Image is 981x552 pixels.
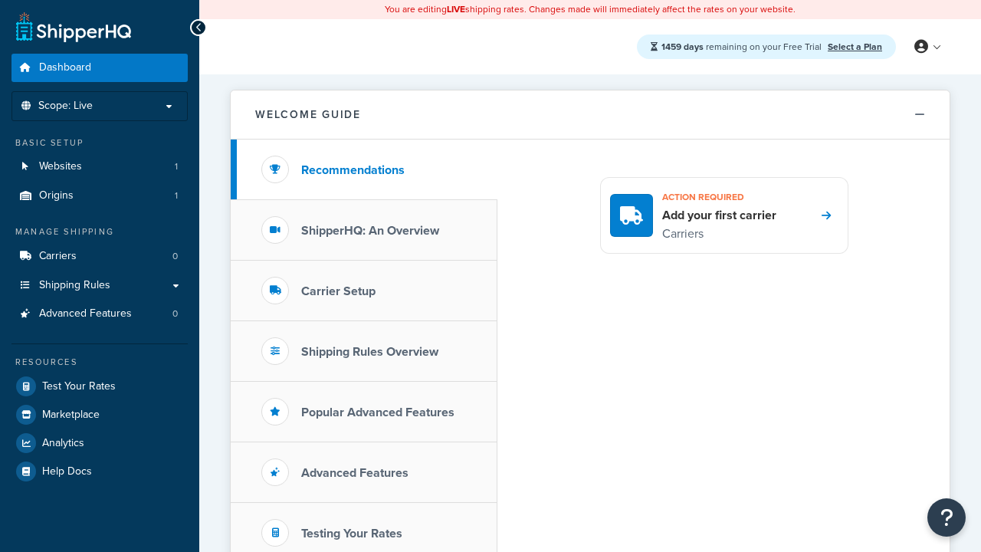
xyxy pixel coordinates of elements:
[662,224,776,244] p: Carriers
[11,373,188,400] a: Test Your Rates
[11,356,188,369] div: Resources
[11,136,188,149] div: Basic Setup
[42,380,116,393] span: Test Your Rates
[11,401,188,429] a: Marketplace
[927,498,966,537] button: Open Resource Center
[11,54,188,82] a: Dashboard
[175,160,178,173] span: 1
[11,182,188,210] li: Origins
[662,207,776,224] h4: Add your first carrier
[301,466,408,480] h3: Advanced Features
[301,224,439,238] h3: ShipperHQ: An Overview
[42,437,84,450] span: Analytics
[172,307,178,320] span: 0
[447,2,465,16] b: LIVE
[11,182,188,210] a: Origins1
[11,153,188,181] a: Websites1
[39,61,91,74] span: Dashboard
[301,345,438,359] h3: Shipping Rules Overview
[42,465,92,478] span: Help Docs
[255,109,361,120] h2: Welcome Guide
[11,300,188,328] li: Advanced Features
[11,225,188,238] div: Manage Shipping
[39,250,77,263] span: Carriers
[301,406,454,419] h3: Popular Advanced Features
[11,300,188,328] a: Advanced Features0
[661,40,824,54] span: remaining on your Free Trial
[11,271,188,300] a: Shipping Rules
[662,187,776,207] h3: Action required
[39,279,110,292] span: Shipping Rules
[11,429,188,457] a: Analytics
[42,409,100,422] span: Marketplace
[172,250,178,263] span: 0
[11,458,188,485] a: Help Docs
[38,100,93,113] span: Scope: Live
[231,90,950,140] button: Welcome Guide
[301,527,402,540] h3: Testing Your Rates
[11,153,188,181] li: Websites
[301,163,405,177] h3: Recommendations
[661,40,704,54] strong: 1459 days
[11,242,188,271] li: Carriers
[11,242,188,271] a: Carriers0
[301,284,376,298] h3: Carrier Setup
[39,160,82,173] span: Websites
[39,189,74,202] span: Origins
[828,40,882,54] a: Select a Plan
[39,307,132,320] span: Advanced Features
[175,189,178,202] span: 1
